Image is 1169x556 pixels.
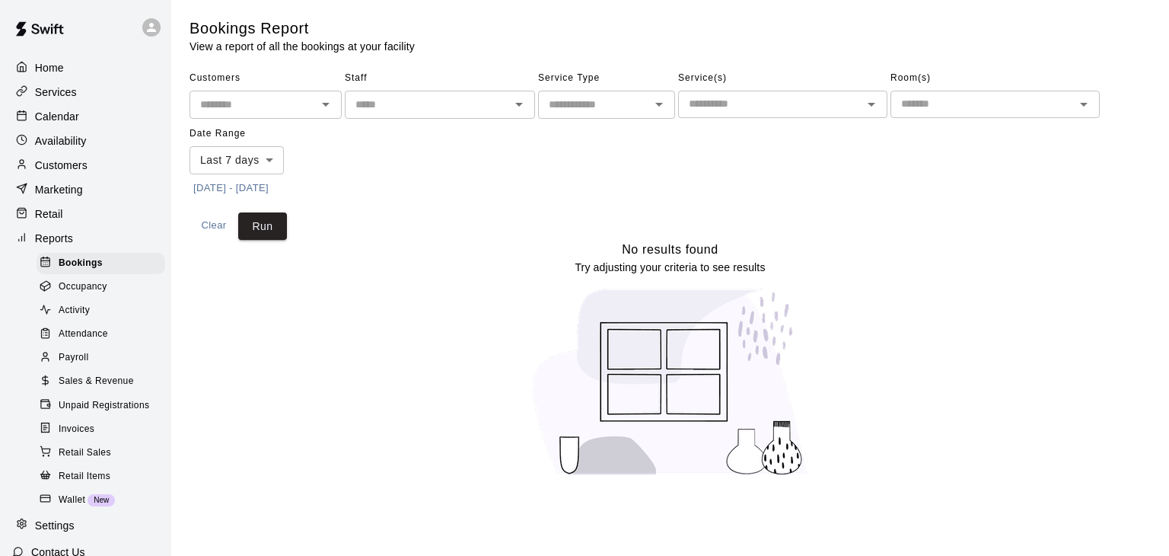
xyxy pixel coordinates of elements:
[35,60,64,75] p: Home
[59,493,85,508] span: Wallet
[315,94,336,115] button: Open
[12,227,159,250] a: Reports
[59,398,149,414] span: Unpaid Registrations
[1073,94,1094,115] button: Open
[59,446,111,461] span: Retail Sales
[37,370,171,394] a: Sales & Revenue
[37,251,171,275] a: Bookings
[190,177,272,200] button: [DATE] - [DATE]
[238,212,287,241] button: Run
[37,490,165,511] div: WalletNew
[37,275,171,299] a: Occupancy
[59,422,94,437] span: Invoices
[190,66,342,91] span: Customers
[575,260,765,275] p: Try adjusting your criteria to see results
[37,300,165,321] div: Activity
[190,122,323,146] span: Date Range
[345,66,535,91] span: Staff
[890,66,1100,91] span: Room(s)
[12,154,159,177] a: Customers
[538,66,675,91] span: Service Type
[508,94,530,115] button: Open
[12,514,159,537] a: Settings
[37,347,171,370] a: Payroll
[35,518,75,533] p: Settings
[37,465,171,488] a: Retail Items
[35,182,83,197] p: Marketing
[12,81,159,104] a: Services
[35,231,73,246] p: Reports
[37,324,165,345] div: Attendance
[37,441,171,465] a: Retail Sales
[37,417,171,441] a: Invoices
[37,394,171,417] a: Unpaid Registrations
[37,253,165,274] div: Bookings
[37,276,165,298] div: Occupancy
[35,206,63,222] p: Retail
[37,299,171,323] a: Activity
[37,347,165,369] div: Payroll
[37,488,171,512] a: WalletNew
[12,178,159,201] a: Marketing
[37,323,171,347] a: Attendance
[12,105,159,128] a: Calendar
[648,94,670,115] button: Open
[88,496,115,504] span: New
[37,443,165,464] div: Retail Sales
[190,39,415,54] p: View a report of all the bookings at your facility
[190,212,238,241] button: Clear
[37,419,165,440] div: Invoices
[190,146,284,174] div: Last 7 days
[37,371,165,392] div: Sales & Revenue
[59,303,90,318] span: Activity
[190,18,415,39] h5: Bookings Report
[35,133,87,149] p: Availability
[12,129,159,152] a: Availability
[35,109,79,124] p: Calendar
[59,256,103,271] span: Bookings
[12,56,159,79] a: Home
[678,66,887,91] span: Service(s)
[12,203,159,225] a: Retail
[622,240,718,260] h6: No results found
[37,395,165,417] div: Unpaid Registrations
[518,275,823,489] img: No results found
[59,280,107,295] span: Occupancy
[861,94,882,115] button: Open
[59,350,88,366] span: Payroll
[35,158,88,173] p: Customers
[35,85,77,100] p: Services
[59,374,134,389] span: Sales & Revenue
[59,469,110,484] span: Retail Items
[37,466,165,487] div: Retail Items
[59,327,108,342] span: Attendance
